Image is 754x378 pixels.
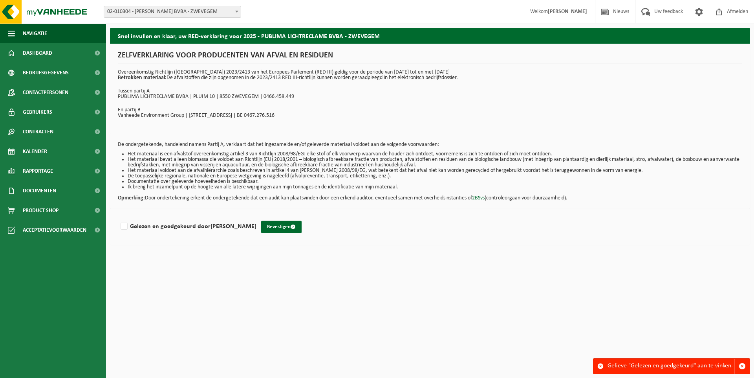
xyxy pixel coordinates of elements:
a: 2BSvs [472,195,485,201]
strong: Opmerking: [118,195,145,201]
div: Gelieve "Gelezen en goedgekeurd" aan te vinken. [608,359,734,374]
strong: [PERSON_NAME] [548,9,587,15]
span: Contracten [23,122,53,142]
li: Documentatie over geleverde hoeveelheden is beschikbaar. [128,179,742,184]
p: Door ondertekening erkent de ondergetekende dat een audit kan plaatsvinden door een erkend audito... [118,190,742,201]
span: Rapportage [23,161,53,181]
strong: [PERSON_NAME] [210,223,256,230]
span: Dashboard [23,43,52,63]
button: Bevestigen [261,221,302,233]
h2: Snel invullen en klaar, uw RED-verklaring voor 2025 - PUBLIMA LICHTRECLAME BVBA - ZWEVEGEM [110,28,750,43]
span: Gebruikers [23,102,52,122]
span: Contactpersonen [23,83,68,102]
strong: Betrokken materiaal: [118,75,167,81]
label: Gelezen en goedgekeurd door [119,221,256,232]
p: PUBLIMA LICHTRECLAME BVBA | PLUIM 10 | 8550 ZWEVEGEM | 0466.458.449 [118,94,742,100]
p: En partij B [118,107,742,113]
span: 02-010304 - PUBLIMA LICHTRECLAME BVBA - ZWEVEGEM [104,6,241,18]
p: Vanheede Environment Group | [STREET_ADDRESS] | BE 0467.276.516 [118,113,742,118]
li: Het materiaal bevat alleen biomassa die voldoet aan Richtlijn (EU) 2018/2001 – biologisch afbreek... [128,157,742,168]
li: De toepasselijke regionale, nationale en Europese wetgeving is nageleefd (afvalpreventie, transpo... [128,173,742,179]
li: Ik breng het inzamelpunt op de hoogte van alle latere wijzigingen aan mijn tonnages en de identif... [128,184,742,190]
p: Overeenkomstig Richtlijn ([GEOGRAPHIC_DATA]) 2023/2413 van het Europees Parlement (RED III) geldi... [118,70,742,81]
span: Product Shop [23,201,59,220]
span: Kalender [23,142,47,161]
p: De ondergetekende, handelend namens Partij A, verklaart dat het ingezamelde en/of geleverde mater... [118,142,742,148]
h1: ZELFVERKLARING VOOR PRODUCENTEN VAN AFVAL EN RESIDUEN [118,52,742,64]
span: Documenten [23,181,56,201]
li: Het materiaal voldoet aan de afvalhiërarchie zoals beschreven in artikel 4 van [PERSON_NAME] 2008... [128,168,742,173]
span: Acceptatievoorwaarden [23,220,86,240]
span: 02-010304 - PUBLIMA LICHTRECLAME BVBA - ZWEVEGEM [104,6,241,17]
span: Navigatie [23,24,47,43]
li: Het materiaal is een afvalstof overeenkomstig artikel 3 van Richtlijn 2008/98/EG: elke stof of el... [128,151,742,157]
span: Bedrijfsgegevens [23,63,69,83]
p: Tussen partij A [118,89,742,94]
